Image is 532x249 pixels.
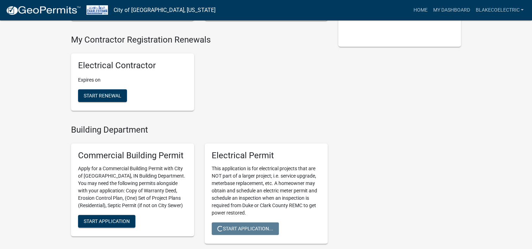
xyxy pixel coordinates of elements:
h4: Building Department [71,125,328,135]
h5: Electrical Permit [212,151,321,161]
button: Start Application... [212,222,279,235]
p: This application is for electrical projects that are NOT part of a larger project; i.e. service u... [212,165,321,217]
span: Start Renewal [84,93,121,98]
h4: My Contractor Registration Renewals [71,35,328,45]
a: Home [410,4,430,17]
img: City of Charlestown, Indiana [86,5,108,15]
h5: Commercial Building Permit [78,151,187,161]
a: My Dashboard [430,4,473,17]
button: Start Renewal [78,89,127,102]
wm-registration-list-section: My Contractor Registration Renewals [71,35,328,116]
p: Apply for a Commercial Building Permit with City of [GEOGRAPHIC_DATA], IN Building Department. Yo... [78,165,187,209]
span: Start Application... [217,225,273,231]
a: City of [GEOGRAPHIC_DATA], [US_STATE] [114,4,216,16]
h5: Electrical Contractor [78,60,187,71]
button: Start Application [78,215,135,228]
p: Expires on [78,76,187,84]
a: Blakecoelectric [473,4,526,17]
span: Start Application [84,218,130,224]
